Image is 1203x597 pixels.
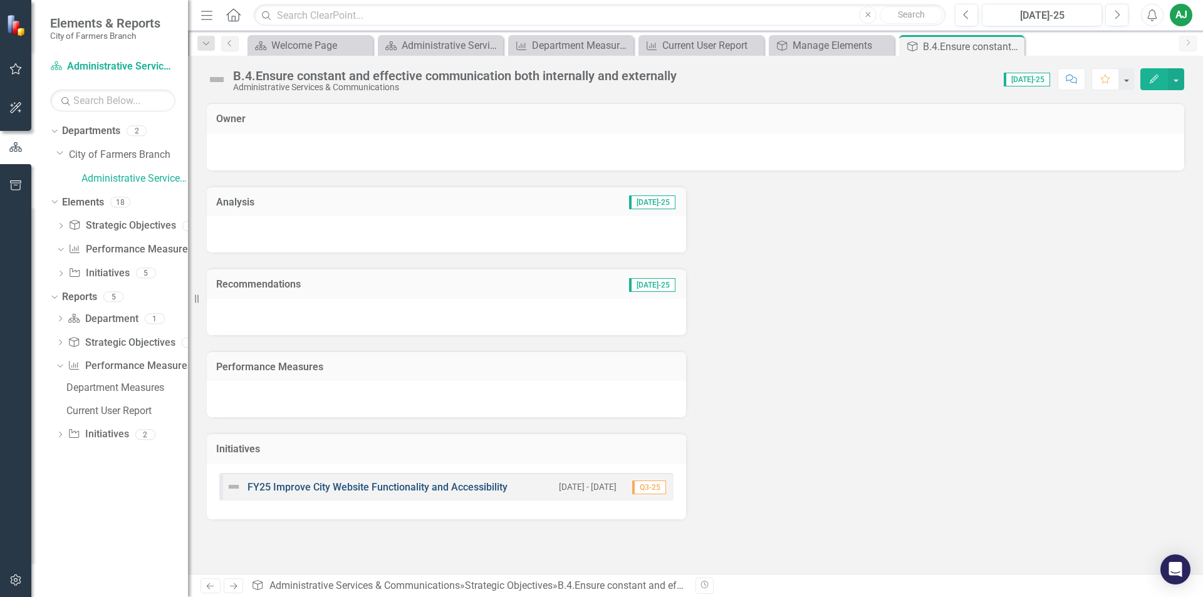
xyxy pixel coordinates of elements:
[68,336,175,350] a: Strategic Objectives
[216,113,1175,125] h3: Owner
[880,6,942,24] button: Search
[986,8,1098,23] div: [DATE]-25
[402,38,500,53] div: Administrative Services & Communications Welcome Page
[1004,73,1050,86] span: [DATE]-25
[1160,554,1190,584] div: Open Intercom Messenger
[559,481,617,493] small: [DATE] - [DATE]
[632,480,666,494] span: Q3-25
[662,38,761,53] div: Current User Report
[216,444,677,455] h3: Initiatives
[923,39,1021,55] div: B.4.Ensure constant and effective communication both internally and externally
[135,429,155,440] div: 2
[629,195,675,209] span: [DATE]-25
[772,38,891,53] a: Manage Elements
[793,38,891,53] div: Manage Elements
[381,38,500,53] a: Administrative Services & Communications Welcome Page
[251,38,370,53] a: Welcome Page
[216,279,511,290] h3: Recommendations
[216,361,677,373] h3: Performance Measures
[50,90,175,112] input: Search Below...
[68,359,192,373] a: Performance Measures
[182,221,202,231] div: 13
[233,69,677,83] div: B.4.Ensure constant and effective communication both internally and externally
[62,195,104,210] a: Elements
[127,126,147,137] div: 2
[68,266,129,281] a: Initiatives
[465,579,553,591] a: Strategic Objectives
[110,197,130,207] div: 18
[511,38,630,53] a: Department Measures
[271,38,370,53] div: Welcome Page
[216,197,421,208] h3: Analysis
[233,83,677,92] div: Administrative Services & Communications
[68,312,138,326] a: Department
[81,172,188,186] a: Administrative Services & Communications
[982,4,1102,26] button: [DATE]-25
[182,337,202,348] div: 0
[629,278,675,292] span: [DATE]-25
[251,579,686,593] div: » »
[532,38,630,53] div: Department Measures
[68,427,128,442] a: Initiatives
[1170,4,1192,26] button: AJ
[50,16,160,31] span: Elements & Reports
[69,148,188,162] a: City of Farmers Branch
[207,70,227,90] img: Not Defined
[269,579,460,591] a: Administrative Services & Communications
[68,219,175,233] a: Strategic Objectives
[145,313,165,324] div: 1
[66,382,188,393] div: Department Measures
[247,481,508,493] a: FY25 Improve City Website Functionality and Accessibility
[62,290,97,304] a: Reports
[63,378,188,398] a: Department Measures
[68,242,192,257] a: Performance Measures
[103,292,123,303] div: 5
[66,405,188,417] div: Current User Report
[50,31,160,41] small: City of Farmers Branch
[6,14,28,36] img: ClearPoint Strategy
[136,268,156,279] div: 5
[642,38,761,53] a: Current User Report
[254,4,945,26] input: Search ClearPoint...
[226,479,241,494] img: Not Defined
[558,579,909,591] div: B.4.Ensure constant and effective communication both internally and externally
[50,60,175,74] a: Administrative Services & Communications
[63,401,188,421] a: Current User Report
[898,9,925,19] span: Search
[62,124,120,138] a: Departments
